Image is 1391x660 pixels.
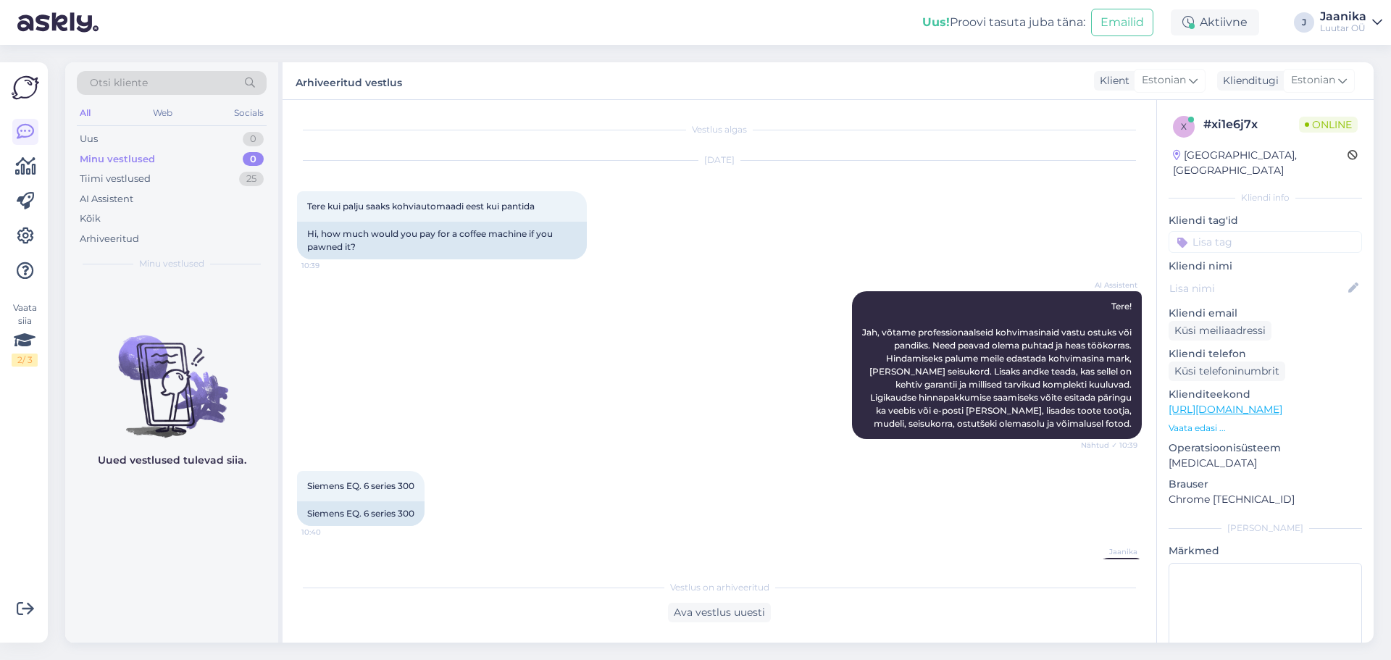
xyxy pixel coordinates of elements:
[1169,231,1362,253] input: Lisa tag
[296,71,402,91] label: Arhiveeritud vestlus
[77,104,93,122] div: All
[1169,191,1362,204] div: Kliendi info
[1094,73,1129,88] div: Klient
[80,172,151,186] div: Tiimi vestlused
[1169,346,1362,362] p: Kliendi telefon
[1169,440,1362,456] p: Operatsioonisüsteem
[307,201,535,212] span: Tere kui palju saaks kohviautomaadi eest kui pantida
[12,354,38,367] div: 2 / 3
[1091,9,1153,36] button: Emailid
[231,104,267,122] div: Socials
[1169,306,1362,321] p: Kliendi email
[307,480,414,491] span: Siemens EQ. 6 series 300
[80,132,98,146] div: Uus
[239,172,264,186] div: 25
[243,132,264,146] div: 0
[670,581,769,594] span: Vestlus on arhiveeritud
[297,154,1142,167] div: [DATE]
[1173,148,1348,178] div: [GEOGRAPHIC_DATA], [GEOGRAPHIC_DATA]
[301,527,356,538] span: 10:40
[301,260,356,271] span: 10:39
[80,152,155,167] div: Minu vestlused
[1320,22,1366,34] div: Luutar OÜ
[139,257,204,270] span: Minu vestlused
[90,75,148,91] span: Otsi kliente
[922,14,1085,31] div: Proovi tasuta juba täna:
[1169,280,1345,296] input: Lisa nimi
[80,232,139,246] div: Arhiveeritud
[12,301,38,367] div: Vaata siia
[1169,522,1362,535] div: [PERSON_NAME]
[1320,11,1366,22] div: Jaanika
[1169,259,1362,274] p: Kliendi nimi
[1171,9,1259,35] div: Aktiivne
[243,152,264,167] div: 0
[150,104,175,122] div: Web
[922,15,950,29] b: Uus!
[297,501,425,526] div: Siemens EQ. 6 series 300
[1169,456,1362,471] p: [MEDICAL_DATA]
[1181,121,1187,132] span: x
[1169,477,1362,492] p: Brauser
[1169,321,1271,341] div: Küsi meiliaadressi
[80,192,133,206] div: AI Assistent
[1169,492,1362,507] p: Chrome [TECHNICAL_ID]
[1169,387,1362,402] p: Klienditeekond
[1294,12,1314,33] div: J
[1169,422,1362,435] p: Vaata edasi ...
[1169,403,1282,416] a: [URL][DOMAIN_NAME]
[12,74,39,101] img: Askly Logo
[1320,11,1382,34] a: JaanikaLuutar OÜ
[65,309,278,440] img: No chats
[297,123,1142,136] div: Vestlus algas
[98,453,246,468] p: Uued vestlused tulevad siia.
[1081,440,1137,451] span: Nähtud ✓ 10:39
[1169,213,1362,228] p: Kliendi tag'id
[1083,280,1137,291] span: AI Assistent
[1291,72,1335,88] span: Estonian
[1299,117,1358,133] span: Online
[1217,73,1279,88] div: Klienditugi
[1083,546,1137,557] span: Jaanika
[1169,362,1285,381] div: Küsi telefoninumbrit
[1142,72,1186,88] span: Estonian
[668,603,771,622] div: Ava vestlus uuesti
[1169,543,1362,559] p: Märkmed
[297,222,587,259] div: Hi, how much would you pay for a coffee machine if you pawned it?
[80,212,101,226] div: Kõik
[1203,116,1299,133] div: # xi1e6j7x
